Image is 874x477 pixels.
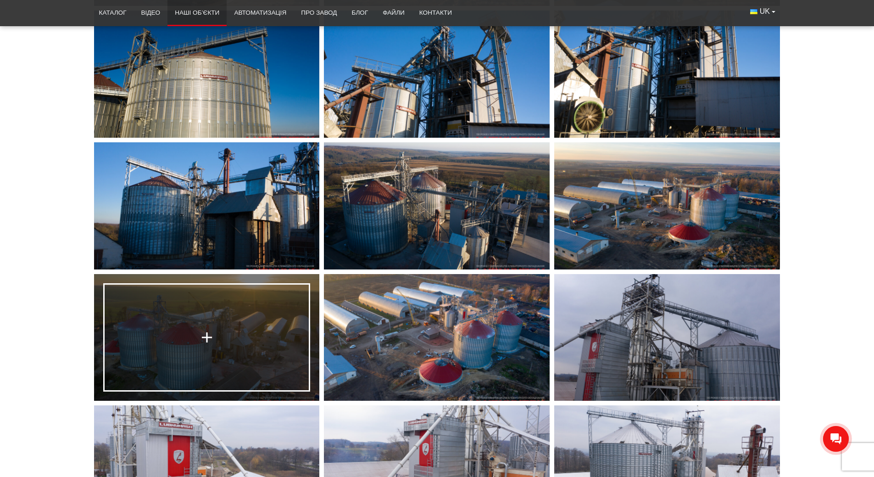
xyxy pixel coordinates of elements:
[760,6,770,17] span: UK
[743,3,782,20] button: UK
[294,3,344,23] a: Про завод
[344,3,375,23] a: Блог
[92,3,134,23] a: Каталог
[750,9,757,14] img: Українська
[412,3,459,23] a: Контакти
[227,3,294,23] a: Автоматизація
[167,3,227,23] a: Наші об’єкти
[375,3,412,23] a: Файли
[134,3,168,23] a: Відео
